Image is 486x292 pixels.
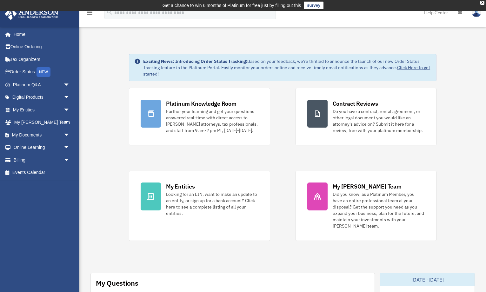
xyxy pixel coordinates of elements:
[333,108,425,134] div: Do you have a contract, rental agreement, or other legal document you would like an attorney's ad...
[472,8,481,17] img: User Pic
[166,182,195,190] div: My Entities
[163,2,301,9] div: Get a chance to win 6 months of Platinum for free just by filling out this
[380,273,475,286] div: [DATE]-[DATE]
[333,182,402,190] div: My [PERSON_NAME] Team
[63,129,76,142] span: arrow_drop_down
[143,58,431,77] div: Based on your feedback, we're thrilled to announce the launch of our new Order Status Tracking fe...
[4,53,79,66] a: Tax Organizers
[4,154,79,166] a: Billingarrow_drop_down
[4,78,79,91] a: Platinum Q&Aarrow_drop_down
[143,58,247,64] strong: Exciting News: Introducing Order Status Tracking!
[4,103,79,116] a: My Entitiesarrow_drop_down
[3,8,60,20] img: Anderson Advisors Platinum Portal
[63,154,76,167] span: arrow_drop_down
[63,91,76,104] span: arrow_drop_down
[37,67,50,77] div: NEW
[4,166,79,179] a: Events Calendar
[166,100,236,108] div: Platinum Knowledge Room
[63,116,76,129] span: arrow_drop_down
[63,103,76,116] span: arrow_drop_down
[129,171,270,241] a: My Entities Looking for an EIN, want to make an update to an entity, or sign up for a bank accoun...
[86,9,93,17] i: menu
[4,129,79,141] a: My Documentsarrow_drop_down
[63,78,76,91] span: arrow_drop_down
[86,11,93,17] a: menu
[4,91,79,104] a: Digital Productsarrow_drop_down
[4,141,79,154] a: Online Learningarrow_drop_down
[96,278,138,288] div: My Questions
[166,191,258,216] div: Looking for an EIN, want to make an update to an entity, or sign up for a bank account? Click her...
[480,1,484,5] div: close
[106,9,113,16] i: search
[166,108,258,134] div: Further your learning and get your questions answered real-time with direct access to [PERSON_NAM...
[304,2,323,9] a: survey
[4,66,79,79] a: Order StatusNEW
[296,171,436,241] a: My [PERSON_NAME] Team Did you know, as a Platinum Member, you have an entire professional team at...
[333,191,425,229] div: Did you know, as a Platinum Member, you have an entire professional team at your disposal? Get th...
[63,141,76,154] span: arrow_drop_down
[333,100,378,108] div: Contract Reviews
[129,88,270,145] a: Platinum Knowledge Room Further your learning and get your questions answered real-time with dire...
[4,116,79,129] a: My [PERSON_NAME] Teamarrow_drop_down
[4,41,79,53] a: Online Ordering
[296,88,436,145] a: Contract Reviews Do you have a contract, rental agreement, or other legal document you would like...
[4,28,76,41] a: Home
[143,65,430,77] a: Click Here to get started!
